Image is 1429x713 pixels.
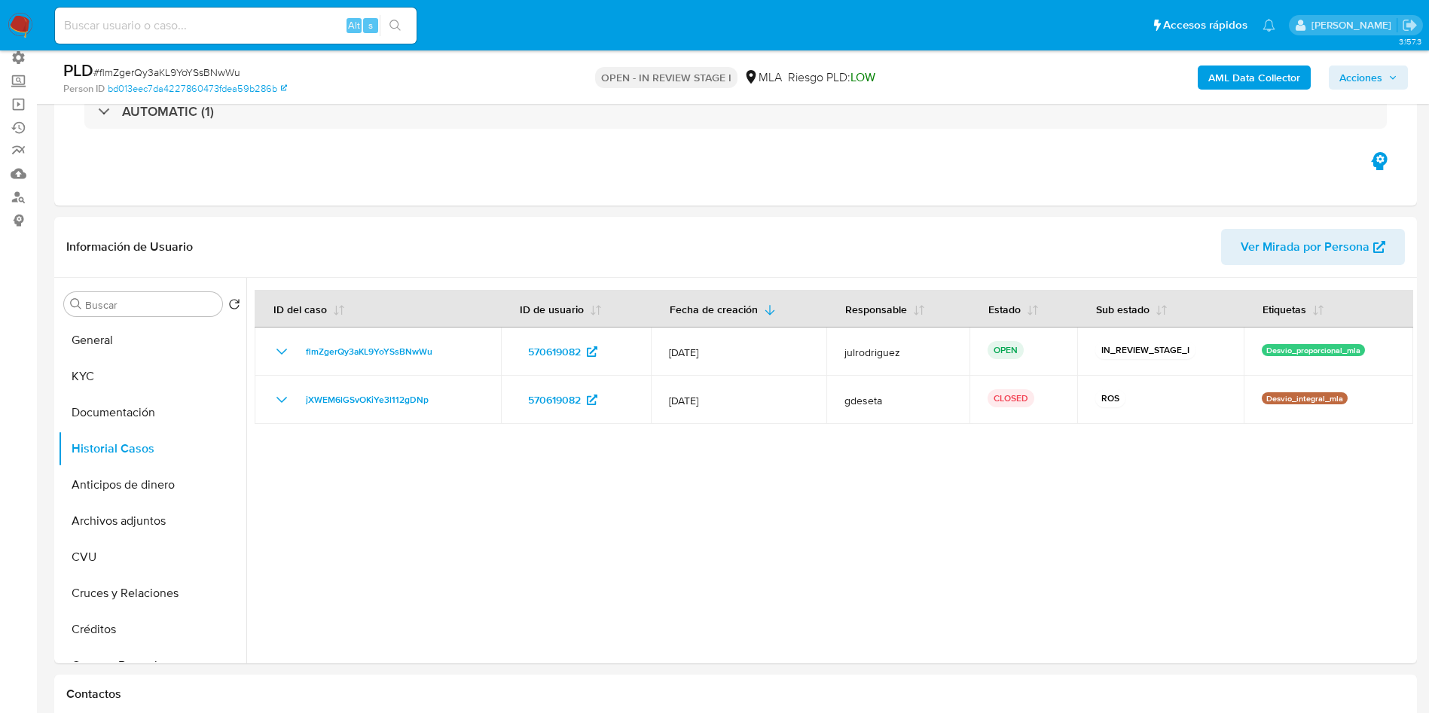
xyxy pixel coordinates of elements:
b: PLD [63,58,93,82]
button: CVU [58,539,246,575]
span: Accesos rápidos [1163,17,1247,33]
span: # flmZgerQy3aKL9YoYSsBNwWu [93,65,240,80]
button: Documentación [58,395,246,431]
a: Salir [1402,17,1418,33]
button: AML Data Collector [1198,66,1311,90]
button: Archivos adjuntos [58,503,246,539]
button: Volver al orden por defecto [228,298,240,315]
button: General [58,322,246,358]
span: Acciones [1339,66,1382,90]
button: Historial Casos [58,431,246,467]
button: KYC [58,358,246,395]
span: 3.157.3 [1399,35,1421,47]
a: Notificaciones [1263,19,1275,32]
button: Créditos [58,611,246,647]
div: AUTOMATIC (1) [84,94,1387,129]
button: Cruces y Relaciones [58,575,246,611]
button: Acciones [1329,66,1408,90]
h1: Contactos [66,687,1405,702]
button: Ver Mirada por Persona [1221,229,1405,265]
p: OPEN - IN REVIEW STAGE I [595,67,737,88]
h1: Información de Usuario [66,239,193,254]
button: Buscar [70,298,82,310]
p: gustavo.deseta@mercadolibre.com [1311,18,1397,32]
span: s [368,18,373,32]
input: Buscar usuario o caso... [55,16,417,35]
b: Person ID [63,82,105,96]
a: bd013eec7da4227860473fdea59b286b [108,82,287,96]
span: Alt [348,18,360,32]
button: Cuentas Bancarias [58,647,246,684]
button: search-icon [380,15,411,36]
div: MLA [744,69,782,86]
span: Ver Mirada por Persona [1241,229,1369,265]
button: Anticipos de dinero [58,467,246,503]
h3: AUTOMATIC (1) [122,103,214,120]
span: LOW [850,69,875,86]
span: Riesgo PLD: [788,69,875,86]
input: Buscar [85,298,216,312]
b: AML Data Collector [1208,66,1300,90]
